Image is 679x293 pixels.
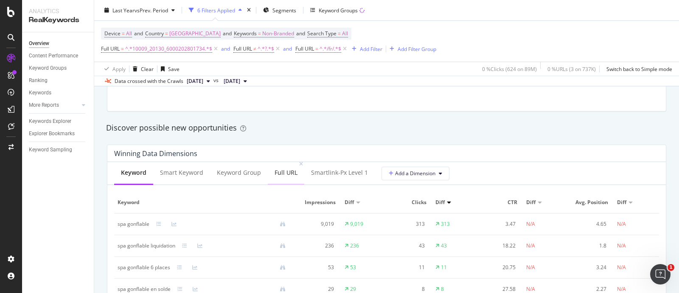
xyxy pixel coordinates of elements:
[101,45,120,52] span: Full URL
[157,62,180,76] button: Save
[441,242,447,250] div: 43
[603,62,672,76] button: Switch back to Simple mode
[29,88,51,97] div: Keywords
[283,45,292,52] div: and
[121,45,124,52] span: =
[345,199,354,206] span: Diff
[29,129,75,138] div: Explorer Bookmarks
[398,45,436,52] div: Add Filter Group
[617,285,626,293] div: N/A
[106,122,667,134] div: Discover possible new opportunities
[295,45,314,52] span: Full URL
[118,264,170,271] div: spa gonflable 6 places
[299,199,336,206] span: Impressions
[481,242,516,250] div: 18.22
[390,242,425,250] div: 43
[348,44,382,54] button: Add Filter
[390,285,425,293] div: 8
[481,264,516,271] div: 20.75
[668,264,674,271] span: 1
[481,199,517,206] span: CTR
[29,15,87,25] div: RealKeywords
[390,220,425,228] div: 313
[29,51,88,60] a: Content Performance
[299,242,334,250] div: 236
[547,65,596,72] div: 0 % URLs ( 3 on 737K )
[234,30,257,37] span: Keywords
[526,199,536,206] span: Diff
[183,76,213,86] button: [DATE]
[221,45,230,53] button: and
[122,30,125,37] span: =
[29,39,88,48] a: Overview
[29,51,78,60] div: Content Performance
[29,88,88,97] a: Keywords
[617,220,626,228] div: N/A
[141,65,154,72] div: Clear
[441,264,447,271] div: 11
[101,62,126,76] button: Apply
[220,76,250,86] button: [DATE]
[129,62,154,76] button: Clear
[169,28,221,40] span: [GEOGRAPHIC_DATA]
[104,30,121,37] span: Device
[481,220,516,228] div: 3.47
[320,43,341,55] span: ^.*/fr/.*$
[360,45,382,52] div: Add Filter
[101,3,178,17] button: Last YearvsPrev. Period
[299,285,334,293] div: 29
[572,220,606,228] div: 4.65
[338,30,341,37] span: =
[118,220,149,228] div: spa gonflable
[441,220,450,228] div: 313
[29,101,59,110] div: More Reports
[29,145,88,154] a: Keyword Sampling
[253,45,256,52] span: ≠
[145,30,164,37] span: Country
[29,101,79,110] a: More Reports
[350,264,356,271] div: 53
[275,168,297,177] div: Full URL
[389,170,435,177] span: Add a Dimension
[482,65,537,72] div: 0 % Clicks ( 624 on 89M )
[245,6,253,14] div: times
[118,285,171,293] div: spa gonflable en solde
[311,168,368,177] div: smartlink-px Level 1
[29,129,88,138] a: Explorer Bookmarks
[160,168,203,177] div: Smart Keyword
[134,30,143,37] span: and
[29,76,88,85] a: Ranking
[526,285,535,293] div: N/A
[121,168,146,177] div: Keyword
[342,28,348,40] span: All
[283,45,292,53] button: and
[441,285,444,293] div: 8
[390,199,426,206] span: Clicks
[224,77,240,85] span: 2024 Sep. 20th
[29,7,87,15] div: Analytics
[112,65,126,72] div: Apply
[617,242,626,250] div: N/A
[125,43,212,55] span: ^.*10009_20130_6000202801734.*$
[217,168,261,177] div: Keyword Group
[29,39,49,48] div: Overview
[118,242,175,250] div: spa gonflable liquidation
[572,285,606,293] div: 2.27
[115,77,183,85] div: Data crossed with the Crawls
[617,199,626,206] span: Diff
[650,264,671,284] iframe: Intercom live chat
[526,264,535,271] div: N/A
[29,64,88,73] a: Keyword Groups
[572,264,606,271] div: 3.24
[350,242,359,250] div: 236
[213,77,220,84] span: vs
[315,45,318,52] span: =
[272,6,296,14] span: Segments
[260,3,300,17] button: Segments
[481,285,516,293] div: 27.58
[617,264,626,271] div: N/A
[29,117,71,126] div: Keywords Explorer
[572,242,606,250] div: 1.8
[299,220,334,228] div: 9,019
[382,167,449,180] button: Add a Dimension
